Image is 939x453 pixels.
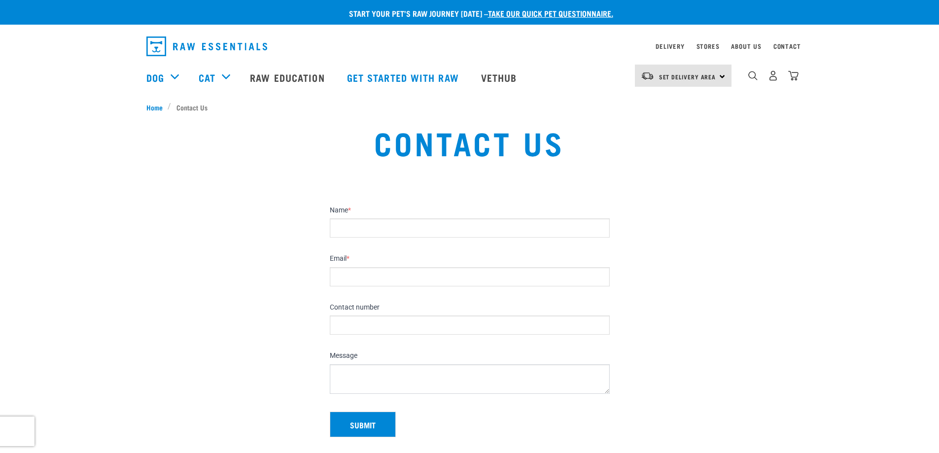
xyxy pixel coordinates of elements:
a: About Us [731,44,761,48]
a: Contact [773,44,801,48]
a: Vethub [471,58,529,97]
img: user.png [768,70,778,81]
label: Email [330,254,610,263]
a: take our quick pet questionnaire. [488,11,613,15]
button: Submit [330,412,396,437]
a: Home [146,102,168,112]
label: Name [330,206,610,215]
nav: dropdown navigation [139,33,801,60]
img: home-icon-1@2x.png [748,71,758,80]
img: Raw Essentials Logo [146,36,267,56]
span: Home [146,102,163,112]
span: Set Delivery Area [659,75,716,78]
a: Raw Education [240,58,337,97]
a: Get started with Raw [337,58,471,97]
label: Message [330,351,610,360]
a: Cat [199,70,215,85]
img: home-icon@2x.png [788,70,799,81]
h1: Contact Us [174,124,765,160]
label: Contact number [330,303,610,312]
nav: breadcrumbs [146,102,793,112]
a: Stores [696,44,720,48]
img: van-moving.png [641,71,654,80]
a: Dog [146,70,164,85]
a: Delivery [656,44,684,48]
